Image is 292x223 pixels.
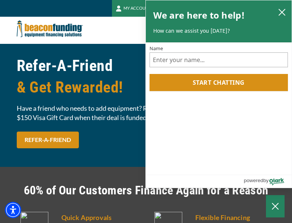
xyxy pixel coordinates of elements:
h5: Flexible Financing [195,212,276,223]
button: Start chatting [150,74,288,91]
button: Close Chatbox [266,195,285,217]
input: Name [150,52,288,67]
button: close chatbox [276,7,288,17]
h2: We are here to help! [153,8,245,23]
h2: 60% of Our Customers Finance Again for a Reason [17,182,276,199]
span: & Get Rewarded! [17,77,276,98]
span: Have a friend who needs to add equipment? Refer them to us and you can each take home a $150 Visa... [17,104,276,122]
h1: Refer-A-Friend [17,55,276,98]
img: Beacon Funding Corporation logo [17,17,83,41]
p: How can we assist you [DATE]? [153,27,285,35]
span: powered [244,176,263,185]
a: Powered by Olark [244,175,292,188]
div: Accessibility Menu [5,202,21,218]
span: by [263,176,269,185]
label: Name [150,46,288,51]
h5: Quick Approvals [61,212,142,223]
a: REFER-A-FRIEND [17,132,79,148]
